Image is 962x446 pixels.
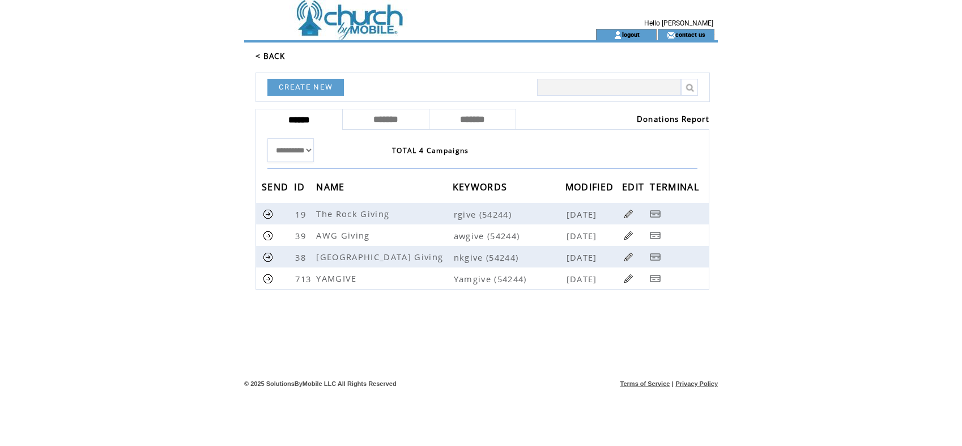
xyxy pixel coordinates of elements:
[267,79,344,96] a: CREATE NEW
[295,273,314,284] span: 713
[622,31,640,38] a: logout
[316,273,359,284] span: YAMGIVE
[316,230,372,241] span: AWG Giving
[392,146,469,155] span: TOTAL 4 Campaigns
[644,19,713,27] span: Hello [PERSON_NAME]
[614,31,622,40] img: account_icon.gif
[454,273,564,284] span: Yamgive (54244)
[637,114,709,124] a: Donations Report
[675,380,718,387] a: Privacy Policy
[316,178,347,199] span: NAME
[672,380,674,387] span: |
[262,178,291,199] span: SEND
[294,183,308,190] a: ID
[316,208,392,219] span: The Rock Giving
[650,178,702,199] span: TERMINAL
[294,178,308,199] span: ID
[565,178,617,199] span: MODIFIED
[244,380,397,387] span: © 2025 SolutionsByMobile LLC All Rights Reserved
[453,183,510,190] a: KEYWORDS
[620,380,670,387] a: Terms of Service
[567,273,600,284] span: [DATE]
[675,31,705,38] a: contact us
[295,230,309,241] span: 39
[565,183,617,190] a: MODIFIED
[567,230,600,241] span: [DATE]
[454,209,564,220] span: rgive (54244)
[316,251,446,262] span: [GEOGRAPHIC_DATA] Giving
[453,178,510,199] span: KEYWORDS
[295,209,309,220] span: 19
[567,209,600,220] span: [DATE]
[567,252,600,263] span: [DATE]
[316,183,347,190] a: NAME
[295,252,309,263] span: 38
[622,178,647,199] span: EDIT
[667,31,675,40] img: contact_us_icon.gif
[454,230,564,241] span: awgive (54244)
[454,252,564,263] span: nkgive (54244)
[256,51,285,61] a: < BACK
